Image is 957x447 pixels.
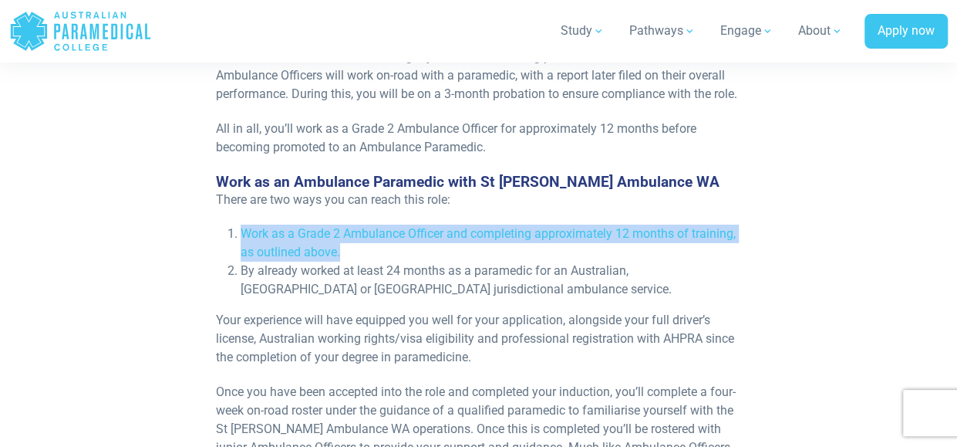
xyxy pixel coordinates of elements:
[216,173,719,191] span: Work as an Ambulance Paramedic with St [PERSON_NAME] Ambulance WA
[216,313,734,364] span: Your experience will have equipped you well for your application, alongside your full driver’s li...
[789,9,852,52] a: About
[241,226,736,259] span: Work as a Grade 2 Ambulance Officer and completing approximately 12 months of training, as outlin...
[216,121,696,154] span: All in all, you’ll work as a Grade 2 Ambulance Officer for approximately 12 months before becomin...
[711,9,783,52] a: Engage
[241,263,672,296] span: By already worked at least 24 months as a paramedic for an Australian, [GEOGRAPHIC_DATA] or [GEOG...
[864,14,948,49] a: Apply now
[620,9,705,52] a: Pathways
[551,9,614,52] a: Study
[9,6,152,56] a: Australian Paramedical College
[216,192,450,207] span: There are two ways you can reach this role:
